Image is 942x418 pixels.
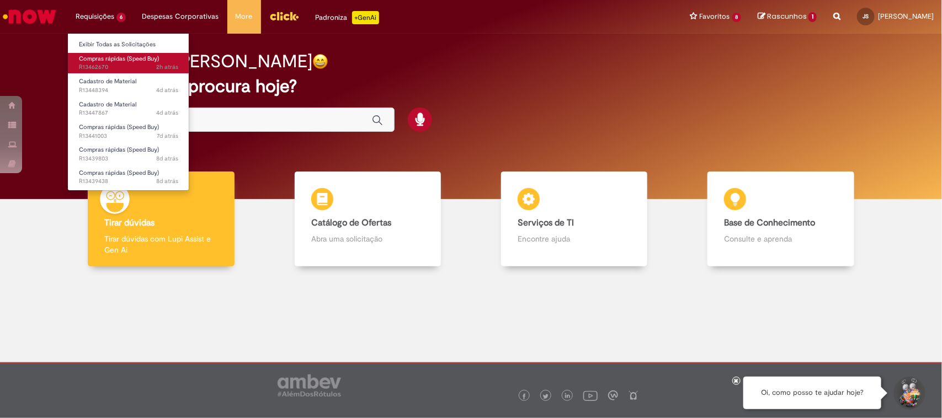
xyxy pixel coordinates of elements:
a: Base de Conhecimento Consulte e aprenda [678,172,884,267]
span: 8 [732,13,742,22]
a: Aberto R13439803 : Compras rápidas (Speed Buy) [68,144,189,164]
a: Rascunhos [758,12,817,22]
span: Requisições [76,11,114,22]
span: Compras rápidas (Speed Buy) [79,55,159,63]
span: 8d atrás [156,154,178,163]
img: logo_footer_facebook.png [521,394,527,399]
div: Oi, como posso te ajudar hoje? [743,377,881,409]
span: R13447867 [79,109,178,117]
span: Compras rápidas (Speed Buy) [79,169,159,177]
span: 1 [808,12,817,22]
span: Favoritos [700,11,730,22]
span: Cadastro de Material [79,77,136,85]
time: 29/08/2025 14:30:46 [156,63,178,71]
img: logo_footer_twitter.png [543,394,549,399]
p: Consulte e aprenda [724,233,837,244]
time: 26/08/2025 11:36:15 [156,109,178,117]
img: logo_footer_linkedin.png [565,393,571,400]
time: 22/08/2025 17:03:44 [157,132,178,140]
span: R13462670 [79,63,178,72]
span: Compras rápidas (Speed Buy) [79,146,159,154]
time: 22/08/2025 12:53:56 [156,154,178,163]
a: Aberto R13447867 : Cadastro de Material [68,99,189,119]
b: Catálogo de Ofertas [311,217,391,228]
span: Cadastro de Material [79,100,136,109]
span: Despesas Corporativas [142,11,219,22]
ul: Requisições [67,33,189,191]
p: Tirar dúvidas com Lupi Assist e Gen Ai [104,233,217,255]
a: Aberto R13439438 : Compras rápidas (Speed Buy) [68,167,189,187]
img: logo_footer_youtube.png [583,388,598,403]
span: 7d atrás [157,132,178,140]
span: 4d atrás [156,86,178,94]
img: logo_footer_ambev_rotulo_gray.png [278,374,341,396]
b: Serviços de TI [518,217,574,228]
span: 8d atrás [156,177,178,185]
p: Abra uma solicitação [311,233,424,244]
time: 22/08/2025 11:29:01 [156,177,178,185]
span: More [236,11,253,22]
b: Tirar dúvidas [104,217,155,228]
span: R13448394 [79,86,178,95]
h2: Boa tarde, [PERSON_NAME] [89,52,312,71]
span: [PERSON_NAME] [878,12,934,21]
h2: O que você procura hoje? [89,77,853,96]
a: Aberto R13462670 : Compras rápidas (Speed Buy) [68,53,189,73]
img: logo_footer_naosei.png [629,390,638,400]
img: happy-face.png [312,53,328,69]
span: R13439438 [79,177,178,186]
b: Base de Conhecimento [724,217,815,228]
span: R13441003 [79,132,178,141]
p: Encontre ajuda [518,233,631,244]
span: 6 [116,13,126,22]
button: Iniciar Conversa de Suporte [892,377,925,410]
img: ServiceNow [1,6,58,28]
a: Catálogo de Ofertas Abra uma solicitação [264,172,471,267]
div: Padroniza [316,11,379,24]
span: Compras rápidas (Speed Buy) [79,123,159,131]
span: JS [863,13,869,20]
a: Aberto R13448394 : Cadastro de Material [68,76,189,96]
time: 26/08/2025 13:43:25 [156,86,178,94]
span: Rascunhos [767,11,807,22]
img: click_logo_yellow_360x200.png [269,8,299,24]
span: R13439803 [79,154,178,163]
a: Tirar dúvidas Tirar dúvidas com Lupi Assist e Gen Ai [58,172,264,267]
a: Exibir Todas as Solicitações [68,39,189,51]
span: 4d atrás [156,109,178,117]
img: logo_footer_workplace.png [608,390,618,400]
a: Serviços de TI Encontre ajuda [471,172,678,267]
span: 2h atrás [156,63,178,71]
p: +GenAi [352,11,379,24]
a: Aberto R13441003 : Compras rápidas (Speed Buy) [68,121,189,142]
